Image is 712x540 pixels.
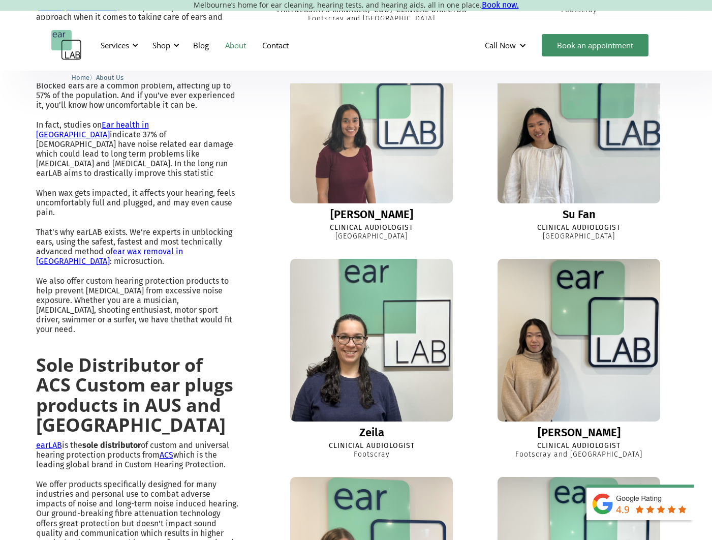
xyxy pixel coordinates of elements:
[335,232,408,241] div: [GEOGRAPHIC_DATA]
[72,72,89,82] a: Home
[482,41,676,241] a: Su FanSu FanClinical Audiologist[GEOGRAPHIC_DATA]
[330,208,413,221] div: [PERSON_NAME]
[36,247,183,266] a: ear wax removal in [GEOGRAPHIC_DATA]
[354,451,390,459] div: Footscray
[538,427,621,439] div: [PERSON_NAME]
[543,232,615,241] div: [GEOGRAPHIC_DATA]
[563,208,596,221] div: Su Fan
[542,34,648,56] a: Book an appointment
[254,31,297,60] a: Contact
[274,41,469,241] a: Ella[PERSON_NAME]Clinical Audiologist[GEOGRAPHIC_DATA]
[185,31,217,60] a: Blog
[36,120,149,139] a: Ear health in [GEOGRAPHIC_DATA]
[95,30,141,61] div: Services
[537,442,621,451] div: Clinical Audiologist
[282,251,461,430] img: Zeila
[485,40,516,50] div: Call Now
[359,427,384,439] div: Zeila
[482,259,676,459] a: Sharon[PERSON_NAME]Clinical AudiologistFootscray and [GEOGRAPHIC_DATA]
[498,41,660,203] img: Su Fan
[217,31,254,60] a: About
[82,440,141,450] strong: sole distributor
[330,224,413,232] div: Clinical Audiologist
[160,450,173,460] a: ACS
[51,30,82,61] a: home
[290,41,453,203] img: Ella
[274,259,469,459] a: ZeilaZeilaClinicial AudiologistFootscray
[96,72,123,82] a: About Us
[146,30,182,61] div: Shop
[537,224,621,232] div: Clinical Audiologist
[329,442,415,451] div: Clinicial Audiologist
[477,30,537,61] div: Call Now
[36,355,239,435] h2: Sole Distributor of ACS Custom ear plugs products in AUS and [GEOGRAPHIC_DATA]
[72,74,89,81] span: Home
[498,259,660,422] img: Sharon
[152,40,170,50] div: Shop
[515,451,642,459] div: Footscray and [GEOGRAPHIC_DATA]
[72,72,96,83] li: 〉
[101,40,129,50] div: Services
[36,440,62,450] a: earLAB
[96,74,123,81] span: About Us
[308,15,435,23] div: Footscray and [GEOGRAPHIC_DATA]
